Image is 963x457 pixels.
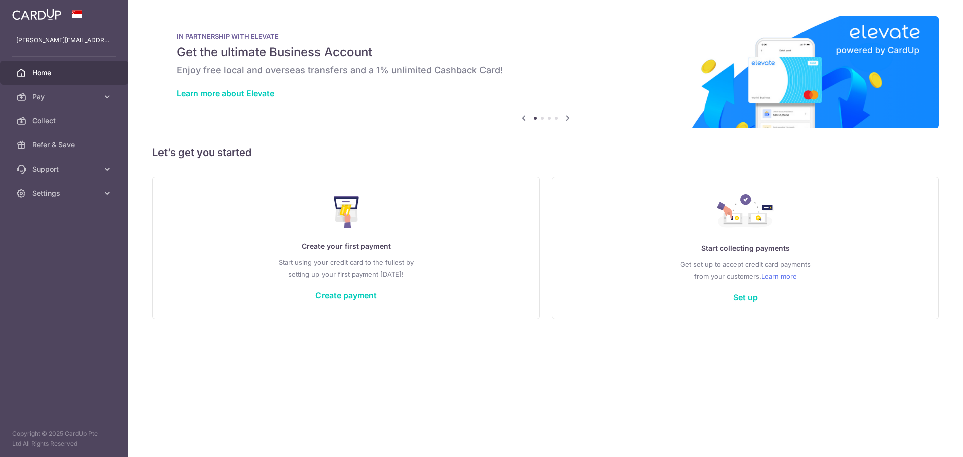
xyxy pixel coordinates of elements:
[761,270,797,282] a: Learn more
[733,292,758,302] a: Set up
[32,188,98,198] span: Settings
[32,92,98,102] span: Pay
[32,164,98,174] span: Support
[717,194,774,230] img: Collect Payment
[315,290,377,300] a: Create payment
[177,88,274,98] a: Learn more about Elevate
[572,242,918,254] p: Start collecting payments
[32,68,98,78] span: Home
[899,427,953,452] iframe: Opens a widget where you can find more information
[12,8,61,20] img: CardUp
[173,256,519,280] p: Start using your credit card to the fullest by setting up your first payment [DATE]!
[152,16,939,128] img: Renovation banner
[177,32,915,40] p: IN PARTNERSHIP WITH ELEVATE
[152,144,939,161] h5: Let’s get you started
[173,240,519,252] p: Create your first payment
[32,140,98,150] span: Refer & Save
[32,116,98,126] span: Collect
[16,35,112,45] p: [PERSON_NAME][EMAIL_ADDRESS][PERSON_NAME][DOMAIN_NAME]
[334,196,359,228] img: Make Payment
[177,64,915,76] h6: Enjoy free local and overseas transfers and a 1% unlimited Cashback Card!
[177,44,915,60] h5: Get the ultimate Business Account
[572,258,918,282] p: Get set up to accept credit card payments from your customers.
